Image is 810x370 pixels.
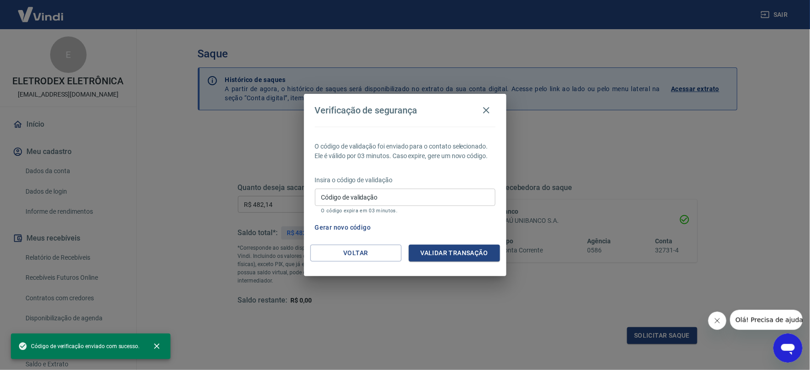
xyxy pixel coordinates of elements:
span: Código de verificação enviado com sucesso. [18,342,139,351]
button: Validar transação [409,245,500,262]
button: Voltar [310,245,402,262]
iframe: Mensagem da empresa [730,310,803,330]
p: Insira o código de validação [315,175,495,185]
iframe: Fechar mensagem [708,312,727,330]
iframe: Botão para abrir a janela de mensagens [774,334,803,363]
span: Olá! Precisa de ajuda? [5,6,77,14]
h4: Verificação de segurança [315,105,418,116]
button: close [147,336,167,356]
p: O código expira em 03 minutos. [321,208,489,214]
button: Gerar novo código [311,219,375,236]
p: O código de validação foi enviado para o contato selecionado. Ele é válido por 03 minutos. Caso e... [315,142,495,161]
